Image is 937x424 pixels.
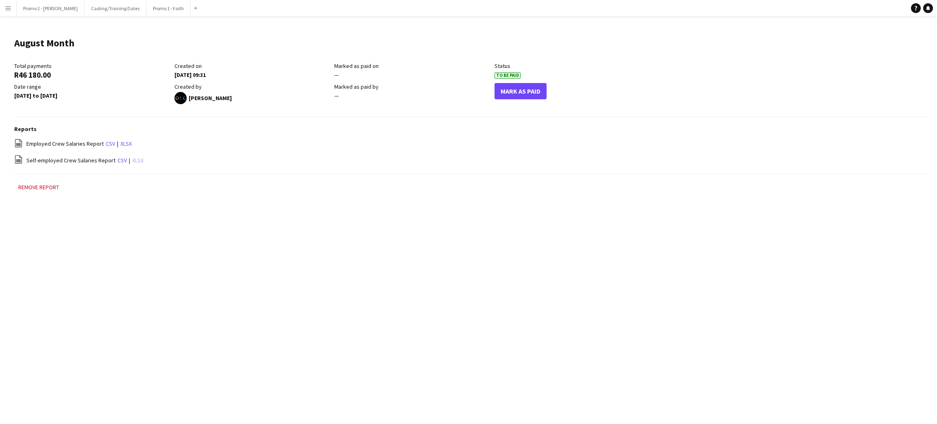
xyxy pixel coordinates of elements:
[106,140,115,147] a: csv
[26,157,115,164] span: Self-employed Crew Salaries Report
[495,72,521,79] span: To Be Paid
[14,37,74,49] h1: August Month
[334,62,490,70] div: Marked as paid on
[14,62,170,70] div: Total payments
[14,125,929,133] h3: Reports
[14,83,170,90] div: Date range
[118,157,127,164] a: csv
[174,83,331,90] div: Created by
[132,157,144,164] a: xlsx
[14,139,929,149] div: |
[14,182,63,192] button: Remove report
[85,0,146,16] button: Casting/Training Dates
[334,92,339,99] span: —
[495,83,547,99] button: Mark As Paid
[146,0,191,16] button: Promo 1 - Faith
[334,71,339,79] span: —
[174,62,331,70] div: Created on
[334,83,490,90] div: Marked as paid by
[17,0,85,16] button: Promo 2 - [PERSON_NAME]
[26,140,104,147] span: Employed Crew Salaries Report
[14,155,929,165] div: |
[14,92,170,99] div: [DATE] to [DATE]
[120,140,132,147] a: xlsx
[174,71,331,79] div: [DATE] 09:31
[174,92,331,104] div: [PERSON_NAME]
[495,62,651,70] div: Status
[14,71,170,79] div: R46 180.00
